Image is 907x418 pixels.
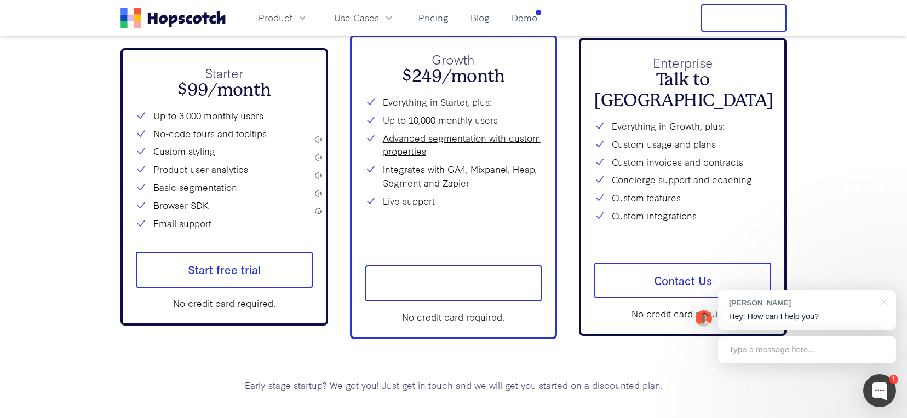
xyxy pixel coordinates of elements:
img: Mark Spera [696,310,712,327]
li: Custom usage and plans [594,137,771,151]
a: Contact Us [594,263,771,299]
li: Concierge support and coaching [594,173,771,187]
div: No credit card required. [136,297,313,310]
a: Demo [507,9,542,27]
a: Browser SDK [153,199,209,212]
a: Blog [466,9,494,27]
li: Integrates with GA4, Mixpanel, Heap, Segment and Zapier [365,162,542,190]
p: Enterprise [594,53,771,72]
div: No credit card required. [365,310,542,324]
a: Start free trial [136,252,313,288]
h2: $99/month [136,80,313,101]
p: Growth [365,50,542,69]
a: Advanced segmentation with custom properties [383,131,542,159]
div: No credit card required. [594,307,771,321]
li: Everything in Growth, plus: [594,119,771,133]
button: Product [252,9,314,27]
a: get in touch [402,379,453,391]
span: Use Cases [334,11,379,25]
span: Product [259,11,292,25]
p: Hey! How can I help you? [729,311,885,322]
li: Up to 10,000 monthly users [365,113,542,127]
li: Product user analytics [136,162,313,176]
li: No-code tours and tooltips [136,127,313,141]
li: Live support [365,194,542,208]
p: Early-stage startup? We got you! Just and we will get you started on a discounted plan. [120,379,787,392]
p: Starter [136,63,313,83]
h2: $249/month [365,66,542,87]
li: Up to 3,000 monthly users [136,109,313,123]
div: [PERSON_NAME] [729,298,874,308]
button: Free Trial [701,4,787,32]
a: Home [120,8,226,28]
li: Custom styling [136,144,313,158]
div: Type a message here... [718,336,896,363]
li: Custom integrations [594,209,771,223]
li: Everything in Starter, plus: [365,95,542,109]
li: Email support [136,217,313,230]
li: Custom invoices and contracts [594,155,771,169]
li: Basic segmentation [136,181,313,194]
h2: Talk to [GEOGRAPHIC_DATA] [594,69,771,112]
li: Custom features [594,191,771,205]
button: Use Cases [328,9,401,27]
a: Start free trial [365,265,542,301]
div: 1 [889,375,898,384]
a: Pricing [414,9,453,27]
